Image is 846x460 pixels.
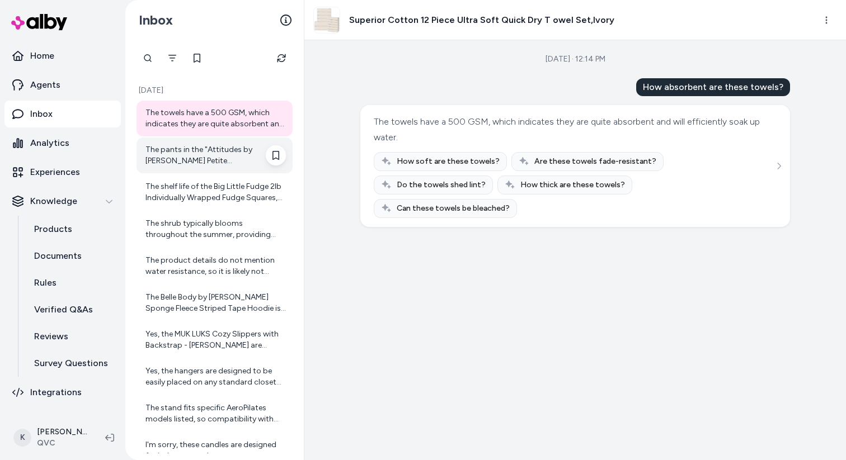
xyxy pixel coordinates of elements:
p: Reviews [34,330,68,343]
a: The pants in the "Attitudes by [PERSON_NAME] Petite [MEDICAL_DATA] Tank w/ Slim Ankle Pant" set d... [137,137,293,173]
p: Experiences [30,165,80,179]
a: Inbox [4,101,121,127]
a: Analytics [4,130,121,157]
a: Home [4,42,121,69]
div: The towels have a 500 GSM, which indicates they are quite absorbent and will efficiently soak up ... [145,107,286,130]
p: Agents [30,78,60,92]
a: The Belle Body by [PERSON_NAME] Sponge Fleece Striped Tape Hoodie is designed with a semi-fitted ... [137,285,293,321]
p: Rules [34,276,57,290]
span: K [13,429,31,447]
p: Analytics [30,136,69,150]
div: How absorbent are these towels? [636,78,790,96]
div: Yes, the MUK LUKS Cozy Slippers with Backstrap - [PERSON_NAME] are designed with a treaded rubber... [145,329,286,351]
div: The stand fits specific AeroPilates models listed, so compatibility with older models not listed ... [145,402,286,425]
a: Agents [4,72,121,98]
a: Experiences [4,159,121,186]
p: Home [30,49,54,63]
span: Can these towels be bleached? [397,203,510,214]
a: Integrations [4,379,121,406]
a: Verified Q&As [23,296,121,323]
p: Verified Q&As [34,303,93,316]
div: The Belle Body by [PERSON_NAME] Sponge Fleece Striped Tape Hoodie is designed with a semi-fitted ... [145,292,286,314]
a: Documents [23,243,121,269]
span: QVC [37,438,87,449]
div: [DATE] · 12:14 PM [546,54,605,65]
div: Yes, the hangers are designed to be easily placed on any standard closet rod without the need for... [145,366,286,388]
button: K[PERSON_NAME]QVC [7,420,96,456]
div: The product details do not mention water resistance, so it is likely not water-resistant. [145,255,286,277]
div: The shrub typically blooms throughout the summer, providing continuous color. [145,218,286,240]
a: Yes, the MUK LUKS Cozy Slippers with Backstrap - [PERSON_NAME] are designed with a treaded rubber... [137,322,293,358]
h3: Superior Cotton 12 Piece Ultra Soft Quick Dry T owel Set,Ivory [349,13,614,27]
p: [PERSON_NAME] [37,426,87,438]
p: Products [34,222,72,236]
span: How soft are these towels? [397,156,500,167]
span: Are these towels fade-resistant? [534,156,656,167]
img: h279449_082.102 [314,7,340,33]
p: Inbox [30,107,53,121]
a: Survey Questions [23,350,121,377]
a: The shelf life of the Big Little Fudge 2lb Individually Wrapped Fudge Squares, Salty Blonde is si... [137,174,293,210]
p: [DATE] [137,85,293,96]
a: The stand fits specific AeroPilates models listed, so compatibility with older models not listed ... [137,396,293,431]
div: The pants in the "Attitudes by [PERSON_NAME] Petite [MEDICAL_DATA] Tank w/ Slim Ankle Pant" set d... [145,144,286,167]
div: The shelf life of the Big Little Fudge 2lb Individually Wrapped Fudge Squares, Salty Blonde is si... [145,181,286,203]
a: The shrub typically blooms throughout the summer, providing continuous color. [137,211,293,247]
a: Rules [23,269,121,296]
button: See more [772,159,786,173]
a: Products [23,216,121,243]
a: Reviews [23,323,121,350]
a: The towels have a 500 GSM, which indicates they are quite absorbent and will efficiently soak up ... [137,101,293,136]
div: The towels have a 500 GSM, which indicates they are quite absorbent and will efficiently soak up ... [374,114,774,145]
button: Filter [161,47,184,69]
a: The product details do not mention water resistance, so it is likely not water-resistant. [137,248,293,284]
button: Knowledge [4,188,121,215]
span: Do the towels shed lint? [397,179,486,191]
p: Documents [34,249,82,263]
p: Survey Questions [34,357,108,370]
img: alby Logo [11,14,67,30]
p: Integrations [30,386,82,399]
p: Knowledge [30,195,77,208]
h2: Inbox [139,12,173,29]
a: Yes, the hangers are designed to be easily placed on any standard closet rod without the need for... [137,359,293,395]
span: How thick are these towels? [520,179,625,191]
button: Refresh [270,47,293,69]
